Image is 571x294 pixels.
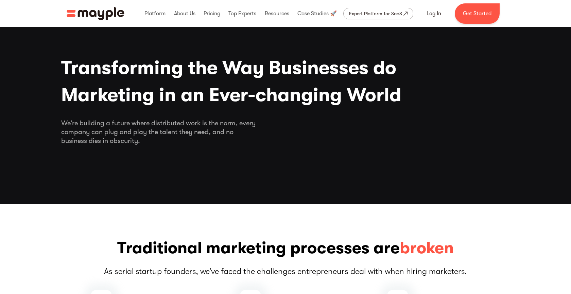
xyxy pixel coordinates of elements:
img: Mayple logo [67,7,124,20]
a: Log In [418,5,449,22]
span: business dies in obscurity. [61,136,510,145]
div: Top Experts [227,3,258,24]
h1: Transforming the Way Businesses do [61,54,510,109]
div: Resources [263,3,291,24]
div: We’re building a future where distributed work is the norm, every [61,119,510,145]
span: Marketing in an Ever-changing World [61,81,510,109]
a: home [67,7,124,20]
span: broken [400,237,454,259]
div: Platform [143,3,167,24]
a: Expert Platform for SaaS [343,8,413,19]
span: company can plug and play the talent they need, and no [61,128,510,136]
a: Get Started [455,3,500,24]
div: Expert Platform for SaaS [349,10,402,18]
div: Pricing [202,3,222,24]
div: About Us [172,3,197,24]
h3: Traditional marketing processes are [61,237,510,259]
p: As serial startup founders, we’ve faced the challenges entrepreneurs deal with when hiring market... [61,266,510,277]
